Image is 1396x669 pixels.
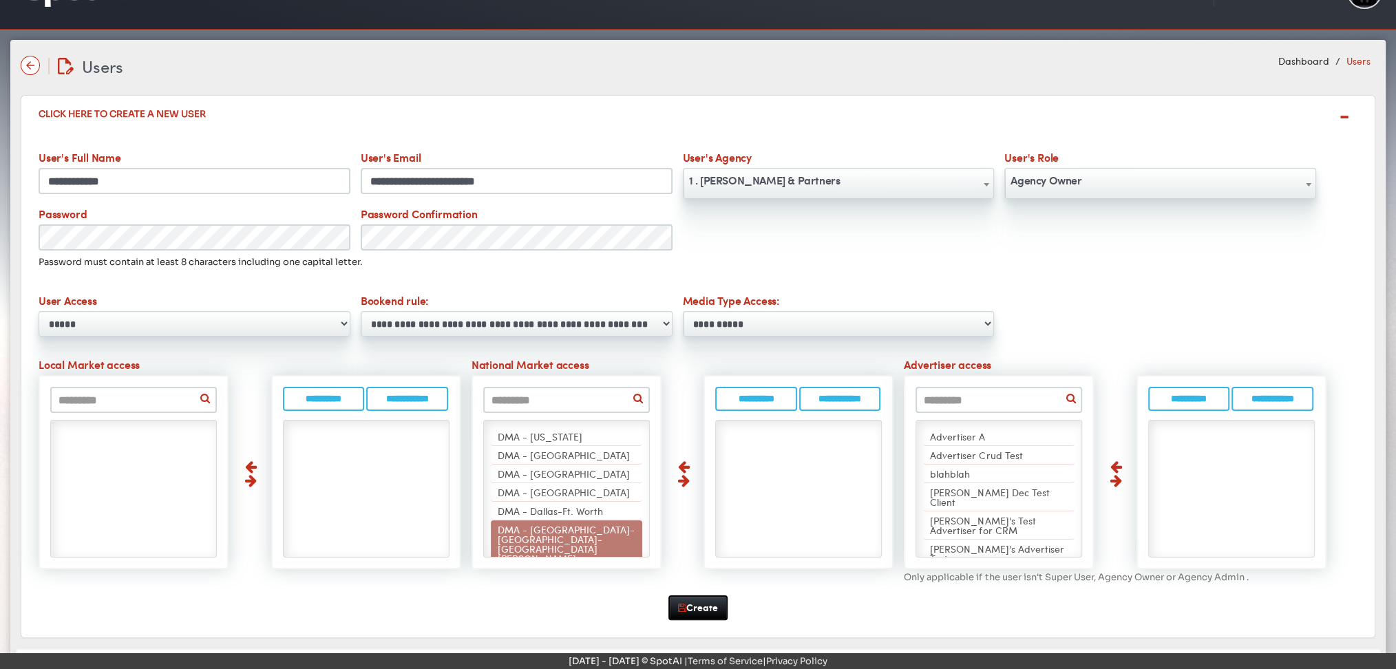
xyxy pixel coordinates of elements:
label: Media Type Access: [677,293,1000,311]
li: Users [1332,54,1371,67]
span: DMA - [GEOGRAPHIC_DATA] [498,485,630,499]
a: Dashboard [1278,54,1329,67]
span: blahblah [930,467,970,480]
label: National Market access [466,357,899,375]
img: name-arrow-back-state-default-icon-true-icon-only-true-type.svg [21,56,40,75]
label: User's Email [355,149,677,168]
label: User Access [34,293,356,311]
label: Advertiser access [899,357,1332,375]
span: [PERSON_NAME]'s Advertiser Test [930,542,1064,565]
label: User's Agency [677,149,1000,168]
a: Terms of Service [688,655,763,667]
span: DMA - Dallas-Ft. Worth [498,504,603,518]
span: Users [82,54,123,78]
span: DMA - [GEOGRAPHIC_DATA] [498,448,630,462]
span: 1 . Sterling Cooper & Partners [683,168,995,199]
label: User's Role [1000,149,1322,168]
img: line-12.svg [48,58,50,74]
a: Privacy Policy [766,655,827,667]
span: Agency Owner [1005,169,1315,191]
label: Password Confirmation [355,206,677,224]
span: DMA - [GEOGRAPHIC_DATA] [498,467,630,480]
span: Advertiser Crud Test [930,448,1022,462]
span: [PERSON_NAME] Dec Test Client [930,485,1049,509]
span: [PERSON_NAME]'s Test Advertiser for CRM [930,513,1035,537]
button: Create [668,595,728,620]
span: DMA - [GEOGRAPHIC_DATA]-[GEOGRAPHIC_DATA]-[GEOGRAPHIC_DATA][PERSON_NAME] [498,522,635,565]
label: Bookend rule: [355,293,677,311]
span: 1 . Sterling Cooper & Partners [684,169,994,191]
label: Local Market access [34,357,467,375]
span: Agency Owner [1004,168,1316,199]
div: Only applicable if the user isn't Super User, Agency Owner or Agency Admin . [899,573,1332,582]
label: User's Full Name [34,149,356,168]
h5: Password must contain at least 8 characters including one capital letter. [39,257,1357,266]
span: Advertiser A [930,429,985,443]
img: edit-document.svg [58,58,74,74]
span: DMA - [US_STATE] [498,429,582,443]
label: Password [34,206,356,224]
div: Click Here To Create A New User [21,95,1375,132]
